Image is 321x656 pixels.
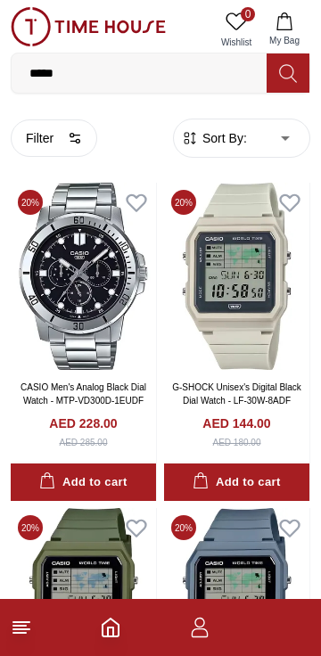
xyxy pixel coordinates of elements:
img: CASIO Men's Analog Black Dial Watch - MTP-VD300D-1EUDF [11,183,156,370]
div: AED 180.00 [213,436,261,449]
span: 20 % [171,515,196,540]
button: Sort By: [181,129,247,147]
div: Add to cart [39,472,127,493]
button: Add to cart [164,463,309,502]
div: AED 285.00 [60,436,108,449]
span: 0 [241,7,255,21]
a: Home [100,617,121,638]
span: Sort By: [199,129,247,147]
span: 20 % [171,190,196,215]
span: My Bag [262,34,307,47]
h4: AED 228.00 [49,414,117,432]
a: G-SHOCK Unisex's Digital Black Dial Watch - LF-30W-8ADF [172,382,301,406]
button: Add to cart [11,463,156,502]
span: 20 % [18,515,43,540]
a: 0Wishlist [214,7,259,53]
a: CASIO Men's Analog Black Dial Watch - MTP-VD300D-1EUDF [21,382,146,406]
span: Wishlist [214,36,259,49]
h4: AED 144.00 [202,414,270,432]
div: Add to cart [193,472,280,493]
span: 20 % [18,190,43,215]
img: ... [11,7,166,46]
button: Filter [11,119,97,157]
img: G-SHOCK Unisex's Digital Black Dial Watch - LF-30W-8ADF [164,183,309,370]
button: My Bag [259,7,310,53]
